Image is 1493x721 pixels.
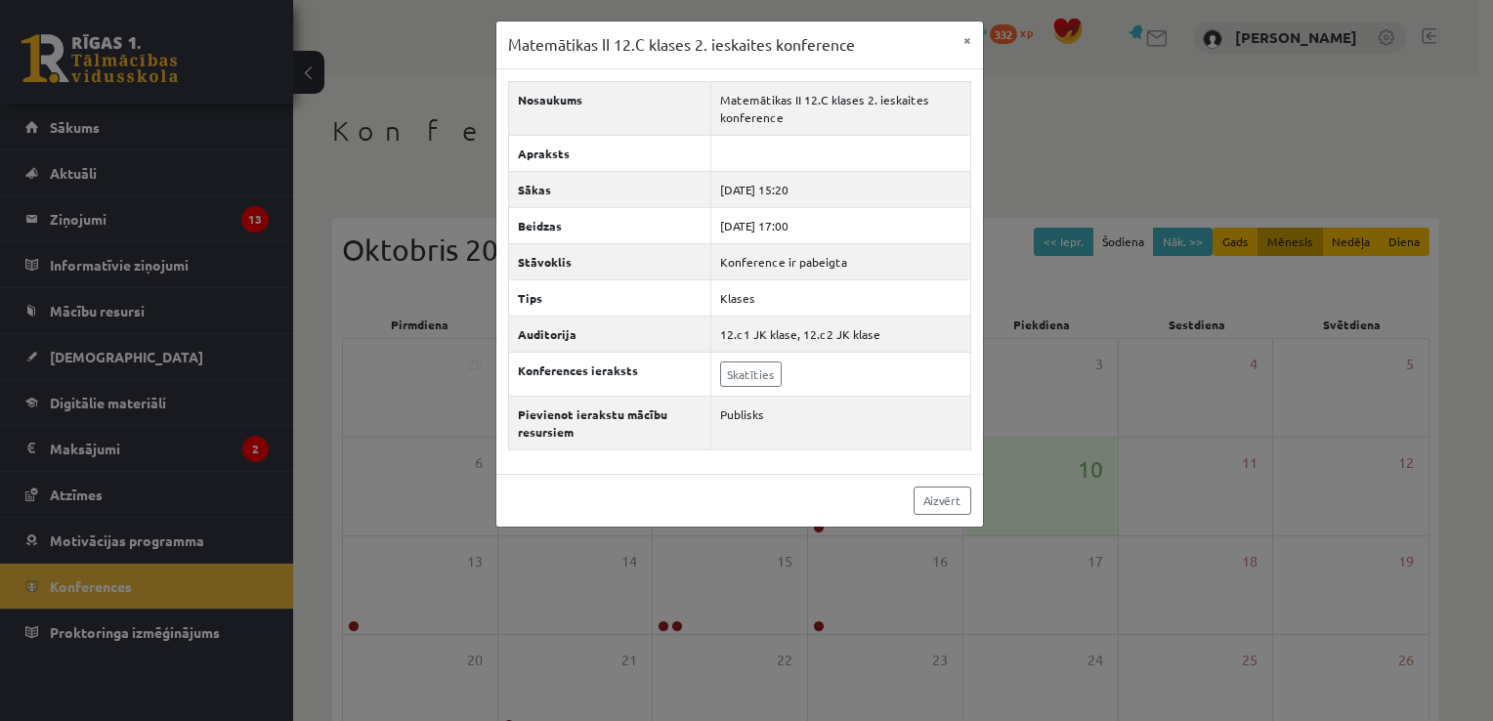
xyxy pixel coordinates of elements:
[952,21,983,59] button: ×
[711,316,970,352] td: 12.c1 JK klase, 12.c2 JK klase
[711,81,970,135] td: Matemātikas II 12.C klases 2. ieskaites konference
[711,396,970,449] td: Publisks
[711,243,970,279] td: Konference ir pabeigta
[914,487,971,515] a: Aizvērt
[508,207,711,243] th: Beidzas
[711,207,970,243] td: [DATE] 17:00
[720,361,782,387] a: Skatīties
[508,135,711,171] th: Apraksts
[508,396,711,449] th: Pievienot ierakstu mācību resursiem
[508,352,711,396] th: Konferences ieraksts
[508,279,711,316] th: Tips
[508,81,711,135] th: Nosaukums
[711,279,970,316] td: Klases
[508,243,711,279] th: Stāvoklis
[508,33,855,57] h3: Matemātikas II 12.C klases 2. ieskaites konference
[508,171,711,207] th: Sākas
[508,316,711,352] th: Auditorija
[711,171,970,207] td: [DATE] 15:20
